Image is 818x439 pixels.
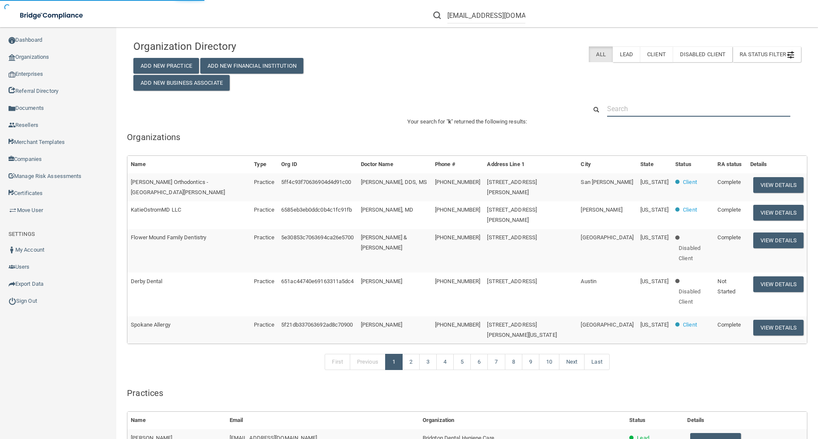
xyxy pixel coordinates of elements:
a: Last [584,354,609,370]
th: Address Line 1 [484,156,577,173]
span: [GEOGRAPHIC_DATA] [581,234,634,241]
span: [PERSON_NAME] [581,207,622,213]
label: SETTINGS [9,229,35,239]
a: Previous [350,354,386,370]
span: Derby Dental [131,278,162,284]
span: 5ff4c93f70636904d4d91c00 [281,179,351,185]
span: Complete [717,207,741,213]
img: ic_dashboard_dark.d01f4a41.png [9,37,15,44]
th: Doctor Name [357,156,432,173]
span: KatieOstromMD LLC [131,207,181,213]
th: Name [127,156,251,173]
th: Status [626,412,684,429]
span: [PERSON_NAME] [361,321,402,328]
span: [PHONE_NUMBER] [435,234,480,241]
img: briefcase.64adab9b.png [9,206,17,215]
a: Next [559,354,585,370]
p: Client [683,205,697,215]
span: 651ac44740e69163311a5dc4 [281,278,354,284]
img: ic_reseller.de258add.png [9,122,15,129]
th: Status [672,156,714,173]
a: 5 [453,354,471,370]
span: Practice [254,179,274,185]
a: 1 [385,354,403,370]
span: [US_STATE] [640,234,668,241]
span: Flower Mound Family Dentistry [131,234,206,241]
span: [STREET_ADDRESS][PERSON_NAME] [487,179,537,195]
th: Phone # [432,156,484,173]
span: [STREET_ADDRESS] [487,234,537,241]
iframe: Drift Widget Chat Controller [671,379,808,413]
span: [PERSON_NAME] [361,278,402,284]
button: View Details [753,276,804,292]
span: [US_STATE] [640,207,668,213]
a: 3 [419,354,437,370]
img: icon-documents.8dae5593.png [9,105,15,112]
span: Complete [717,234,741,241]
th: Details [747,156,807,173]
span: [PERSON_NAME] Orthodontics -[GEOGRAPHIC_DATA][PERSON_NAME] [131,179,225,195]
img: ic_power_dark.7ecde6b1.png [9,297,16,305]
span: [STREET_ADDRESS][PERSON_NAME] [487,207,537,223]
button: View Details [753,232,804,248]
span: Spokane Allergy [131,321,170,328]
span: Practice [254,321,274,328]
img: bridge_compliance_login_screen.278c3ca4.svg [13,7,91,24]
span: 6585eb3eb0ddc0b4c1fc91fb [281,207,352,213]
th: Email [226,412,419,429]
span: Complete [717,179,741,185]
button: Add New Business Associate [133,75,230,91]
span: RA Status Filter [740,51,794,57]
span: San [PERSON_NAME] [581,179,633,185]
a: 7 [487,354,505,370]
span: [US_STATE] [640,179,668,185]
span: Practice [254,234,274,241]
span: [PHONE_NUMBER] [435,207,480,213]
span: Practice [254,207,274,213]
th: Details [684,412,807,429]
span: [PHONE_NUMBER] [435,321,480,328]
span: [PHONE_NUMBER] [435,179,480,185]
p: Your search for " " returned the following results: [127,117,807,127]
th: Type [251,156,278,173]
a: 9 [522,354,539,370]
span: [PHONE_NUMBER] [435,278,480,284]
span: [GEOGRAPHIC_DATA] [581,321,634,328]
span: 5f21db337063692ad8c70900 [281,321,353,328]
img: icon-filter@2x.21656d0b.png [787,52,794,58]
button: Add New Financial Institution [200,58,303,74]
img: icon-users.e205127d.png [9,264,15,270]
th: Organization [419,412,626,429]
label: Client [640,46,673,62]
span: k [448,118,451,125]
label: Lead [613,46,640,62]
img: ic-search.3b580494.png [433,11,441,19]
img: enterprise.0d942306.png [9,72,15,77]
input: Search [607,101,790,117]
span: Practice [254,278,274,284]
span: [US_STATE] [640,278,668,284]
th: City [577,156,637,173]
p: Disabled Client [679,287,711,307]
span: [PERSON_NAME], DDS, MS [361,179,427,185]
img: icon-export.b9366987.png [9,281,15,287]
span: [PERSON_NAME] & [PERSON_NAME] [361,234,407,251]
button: Add New Practice [133,58,199,74]
h4: Organization Directory [133,41,347,52]
a: 2 [402,354,420,370]
span: Not Started [717,278,735,295]
span: [US_STATE] [640,321,668,328]
a: First [325,354,350,370]
span: Austin [581,278,596,284]
h5: Practices [127,388,807,398]
a: 8 [505,354,522,370]
button: View Details [753,205,804,221]
a: 4 [436,354,454,370]
h5: Organizations [127,132,807,142]
th: RA status [714,156,746,173]
a: 10 [539,354,559,370]
label: Disabled Client [673,46,733,62]
p: Client [683,177,697,187]
button: View Details [753,320,804,336]
p: Client [683,320,697,330]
